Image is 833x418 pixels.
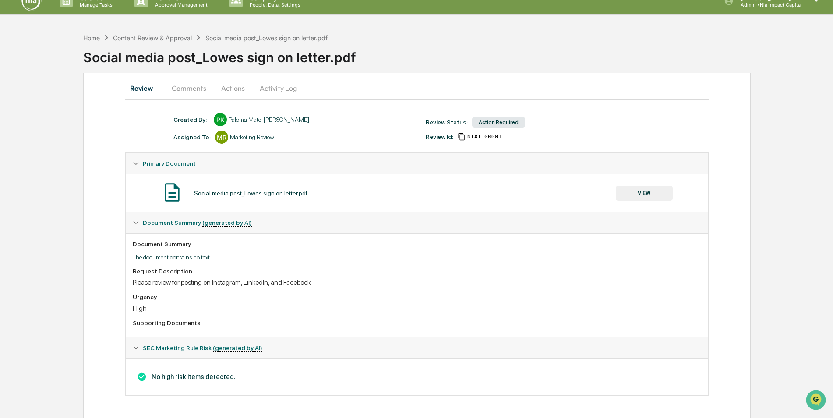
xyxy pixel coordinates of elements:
[253,78,304,99] button: Activity Log
[133,241,701,248] div: Document Summary
[9,111,16,118] div: 🖐️
[126,233,708,337] div: Document Summary (generated by AI)
[126,358,708,395] div: Document Summary (generated by AI)
[143,160,196,167] span: Primary Document
[30,76,111,83] div: We're available if you need us!
[243,2,305,8] p: People, Data, Settings
[133,268,701,275] div: Request Description
[133,304,701,312] div: High
[125,78,165,99] button: Review
[125,78,708,99] div: secondary tabs example
[426,133,453,140] div: Review Id:
[194,190,307,197] div: Social media post_Lowes sign on letter.pdf
[143,219,252,226] span: Document Summary
[214,113,227,126] div: PK
[5,107,60,123] a: 🖐️Preclearance
[202,219,252,227] u: (generated by AI)
[213,344,262,352] u: (generated by AI)
[148,2,212,8] p: Approval Management
[126,212,708,233] div: Document Summary (generated by AI)
[173,134,211,141] div: Assigned To:
[30,67,144,76] div: Start new chat
[113,34,192,42] div: Content Review & Approval
[165,78,213,99] button: Comments
[173,116,209,123] div: Created By: ‎ ‎
[18,110,56,119] span: Preclearance
[73,2,117,8] p: Manage Tasks
[9,67,25,83] img: 1746055101610-c473b297-6a78-478c-a979-82029cc54cd1
[62,148,106,155] a: Powered byPylon
[734,2,802,8] p: Admin • Nia Impact Capital
[805,389,829,413] iframe: Open customer support
[9,18,159,32] p: How can we help?
[143,344,262,351] span: SEC Marketing Rule Risk
[205,34,328,42] div: Social media post_Lowes sign on letter.pdf
[230,134,274,141] div: Marketing Review
[72,110,109,119] span: Attestations
[83,34,100,42] div: Home
[213,78,253,99] button: Actions
[161,181,183,203] img: Document Icon
[9,128,16,135] div: 🔎
[133,294,701,301] div: Urgency
[18,127,55,136] span: Data Lookup
[133,372,701,382] h3: No high risk items detected.
[149,70,159,80] button: Start new chat
[64,111,71,118] div: 🗄️
[472,117,525,128] div: Action Required
[126,153,708,174] div: Primary Document
[229,116,309,123] div: Paloma Mate-[PERSON_NAME]
[60,107,112,123] a: 🗄️Attestations
[133,278,701,287] div: Please review for posting on Instagram, LinkedIn, and Facebook
[87,149,106,155] span: Pylon
[126,174,708,212] div: Primary Document
[83,43,833,65] div: Social media post_Lowes sign on letter.pdf
[133,254,701,261] p: The document contains no text.
[5,124,59,139] a: 🔎Data Lookup
[126,337,708,358] div: SEC Marketing Rule Risk (generated by AI)
[467,133,501,140] span: 7968d480-6596-4306-81ed-377e8f8d74a6
[215,131,228,144] div: MR
[133,319,701,326] div: Supporting Documents
[426,119,468,126] div: Review Status:
[616,186,673,201] button: VIEW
